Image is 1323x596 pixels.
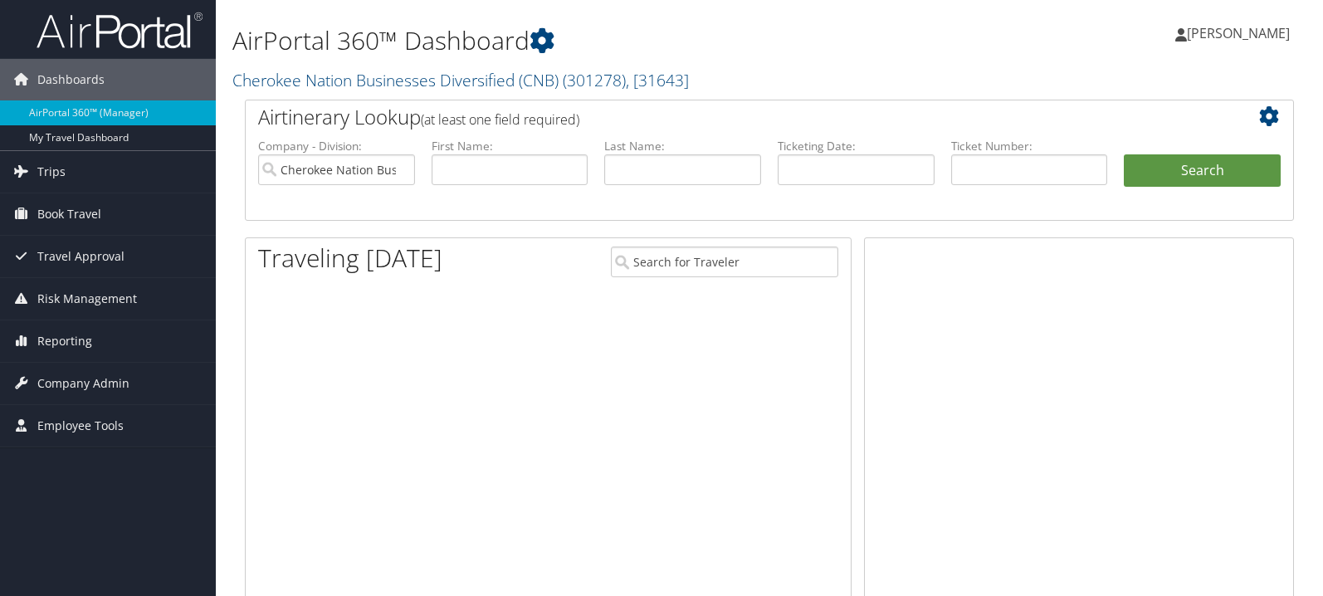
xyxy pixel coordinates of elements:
span: Dashboards [37,59,105,100]
label: Ticket Number: [951,138,1108,154]
button: Search [1124,154,1281,188]
label: Company - Division: [258,138,415,154]
a: [PERSON_NAME] [1175,8,1306,58]
span: Reporting [37,320,92,362]
label: Ticketing Date: [778,138,935,154]
label: First Name: [432,138,588,154]
h1: AirPortal 360™ Dashboard [232,23,949,58]
span: Risk Management [37,278,137,320]
span: Employee Tools [37,405,124,447]
label: Last Name: [604,138,761,154]
span: , [ 31643 ] [626,69,689,91]
h1: Traveling [DATE] [258,241,442,276]
span: [PERSON_NAME] [1187,24,1290,42]
span: Company Admin [37,363,129,404]
span: Book Travel [37,193,101,235]
span: ( 301278 ) [563,69,626,91]
span: (at least one field required) [421,110,579,129]
h2: Airtinerary Lookup [258,103,1194,131]
a: Cherokee Nation Businesses Diversified (CNB) [232,69,689,91]
span: Trips [37,151,66,193]
input: Search for Traveler [611,247,838,277]
img: airportal-logo.png [37,11,203,50]
span: Travel Approval [37,236,124,277]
